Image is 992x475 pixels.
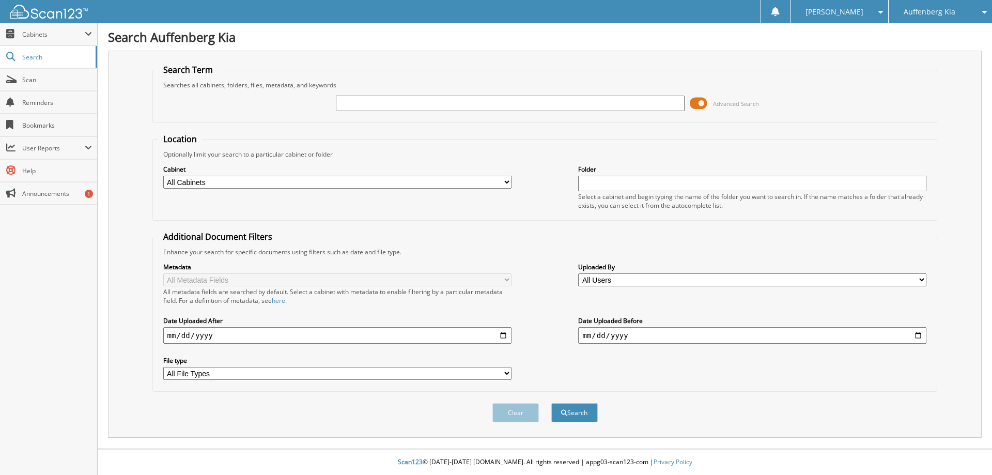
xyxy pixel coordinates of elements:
label: Metadata [163,263,512,271]
label: Folder [578,165,926,174]
div: © [DATE]-[DATE] [DOMAIN_NAME]. All rights reserved | appg03-scan123-com | [98,450,992,475]
span: [PERSON_NAME] [805,9,863,15]
span: Search [22,53,90,62]
span: Auffenberg Kia [904,9,955,15]
input: start [163,327,512,344]
label: File type [163,356,512,365]
span: Advanced Search [713,100,759,108]
a: Privacy Policy [654,457,692,466]
div: 1 [85,190,93,198]
div: Enhance your search for specific documents using filters such as date and file type. [158,248,932,256]
img: scan123-logo-white.svg [10,5,88,19]
h1: Search Auffenberg Kia [108,28,982,45]
label: Uploaded By [578,263,926,271]
span: Scan [22,75,92,84]
span: User Reports [22,144,85,152]
span: Help [22,166,92,175]
span: Scan123 [398,457,423,466]
label: Date Uploaded Before [578,316,926,325]
label: Date Uploaded After [163,316,512,325]
legend: Additional Document Filters [158,231,277,242]
label: Cabinet [163,165,512,174]
a: here [272,296,285,305]
span: Bookmarks [22,121,92,130]
span: Reminders [22,98,92,107]
legend: Search Term [158,64,218,75]
div: Select a cabinet and begin typing the name of the folder you want to search in. If the name match... [578,192,926,210]
legend: Location [158,133,202,145]
div: Optionally limit your search to a particular cabinet or folder [158,150,932,159]
span: Announcements [22,189,92,198]
input: end [578,327,926,344]
button: Search [551,403,598,422]
button: Clear [492,403,539,422]
div: Searches all cabinets, folders, files, metadata, and keywords [158,81,932,89]
div: All metadata fields are searched by default. Select a cabinet with metadata to enable filtering b... [163,287,512,305]
span: Cabinets [22,30,85,39]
